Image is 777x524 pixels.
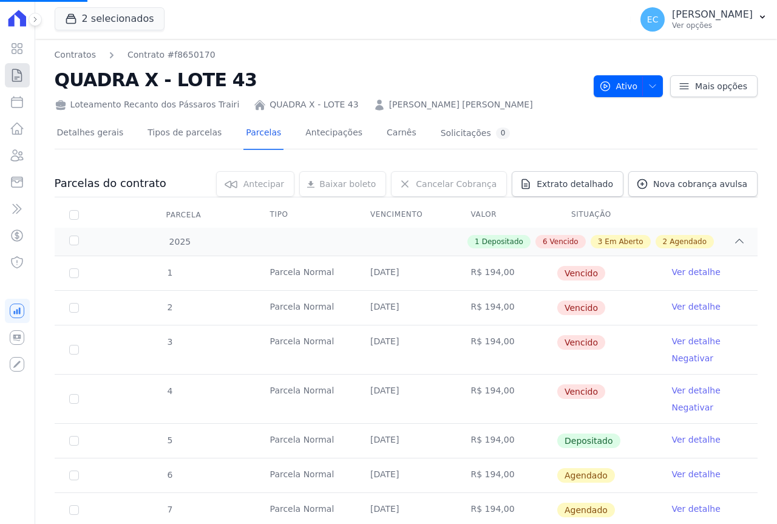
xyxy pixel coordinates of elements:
[441,128,511,139] div: Solicitações
[496,128,511,139] div: 0
[653,178,747,190] span: Nova cobrança avulsa
[557,503,615,517] span: Agendado
[475,236,480,247] span: 1
[55,49,215,61] nav: Breadcrumb
[145,118,224,150] a: Tipos de parcelas
[152,203,216,227] div: Parcela
[166,505,173,514] span: 7
[127,49,215,61] a: Contrato #f8650170
[166,337,173,347] span: 3
[243,118,283,150] a: Parcelas
[670,75,758,97] a: Mais opções
[356,325,456,374] td: [DATE]
[166,386,173,396] span: 4
[55,98,240,111] div: Loteamento Recanto dos Pássaros Trairi
[594,75,663,97] button: Ativo
[672,353,714,363] a: Negativar
[69,268,79,278] input: default
[672,434,721,446] a: Ver detalhe
[672,21,753,30] p: Ver opções
[69,471,79,480] input: default
[384,118,419,150] a: Carnês
[672,335,721,347] a: Ver detalhe
[537,178,613,190] span: Extrato detalhado
[389,98,533,111] a: [PERSON_NAME] [PERSON_NAME]
[557,266,605,281] span: Vencido
[672,468,721,480] a: Ver detalhe
[543,236,548,247] span: 6
[557,202,657,228] th: Situação
[557,335,605,350] span: Vencido
[456,375,557,423] td: R$ 194,00
[55,49,584,61] nav: Breadcrumb
[672,384,721,396] a: Ver detalhe
[166,435,173,445] span: 5
[69,436,79,446] input: Só é possível selecionar pagamentos em aberto
[672,503,721,515] a: Ver detalhe
[482,236,523,247] span: Depositado
[356,458,456,492] td: [DATE]
[256,256,356,290] td: Parcela Normal
[55,66,584,94] h2: QUADRA X - LOTE 43
[256,325,356,374] td: Parcela Normal
[356,375,456,423] td: [DATE]
[166,470,173,480] span: 6
[598,236,603,247] span: 3
[456,202,557,228] th: Valor
[69,505,79,515] input: default
[356,202,456,228] th: Vencimento
[456,424,557,458] td: R$ 194,00
[69,303,79,313] input: default
[456,325,557,374] td: R$ 194,00
[557,384,605,399] span: Vencido
[55,118,126,150] a: Detalhes gerais
[647,15,659,24] span: EC
[695,80,747,92] span: Mais opções
[557,301,605,315] span: Vencido
[672,9,753,21] p: [PERSON_NAME]
[256,375,356,423] td: Parcela Normal
[256,424,356,458] td: Parcela Normal
[55,7,165,30] button: 2 selecionados
[356,291,456,325] td: [DATE]
[456,291,557,325] td: R$ 194,00
[256,458,356,492] td: Parcela Normal
[605,236,643,247] span: Em Aberto
[631,2,777,36] button: EC [PERSON_NAME] Ver opções
[557,468,615,483] span: Agendado
[663,236,668,247] span: 2
[166,302,173,312] span: 2
[256,291,356,325] td: Parcela Normal
[55,49,96,61] a: Contratos
[512,171,623,197] a: Extrato detalhado
[69,345,79,355] input: default
[672,403,714,412] a: Negativar
[456,458,557,492] td: R$ 194,00
[438,118,513,150] a: Solicitações0
[550,236,579,247] span: Vencido
[166,268,173,277] span: 1
[256,202,356,228] th: Tipo
[356,424,456,458] td: [DATE]
[69,394,79,404] input: default
[303,118,365,150] a: Antecipações
[670,236,707,247] span: Agendado
[356,256,456,290] td: [DATE]
[270,98,358,111] a: QUADRA X - LOTE 43
[599,75,638,97] span: Ativo
[628,171,758,197] a: Nova cobrança avulsa
[557,434,620,448] span: Depositado
[672,301,721,313] a: Ver detalhe
[55,176,166,191] h3: Parcelas do contrato
[456,256,557,290] td: R$ 194,00
[672,266,721,278] a: Ver detalhe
